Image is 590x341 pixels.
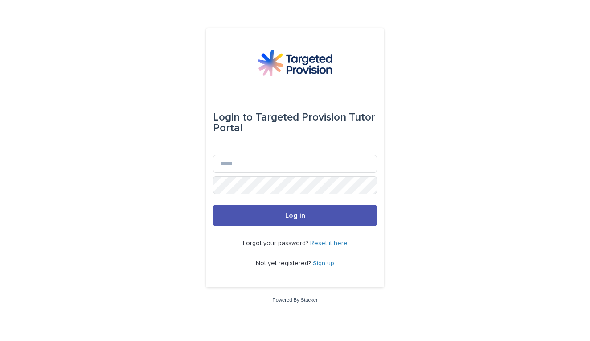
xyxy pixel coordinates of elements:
a: Reset it here [310,240,348,246]
span: Login to [213,112,253,123]
a: Powered By Stacker [272,297,317,303]
div: Targeted Provision Tutor Portal [213,105,377,141]
span: Log in [285,212,305,219]
button: Log in [213,205,377,226]
img: M5nRWzHhSzIhMunXDL62 [258,50,332,76]
a: Sign up [313,260,334,266]
span: Not yet registered? [256,260,313,266]
span: Forgot your password? [243,240,310,246]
